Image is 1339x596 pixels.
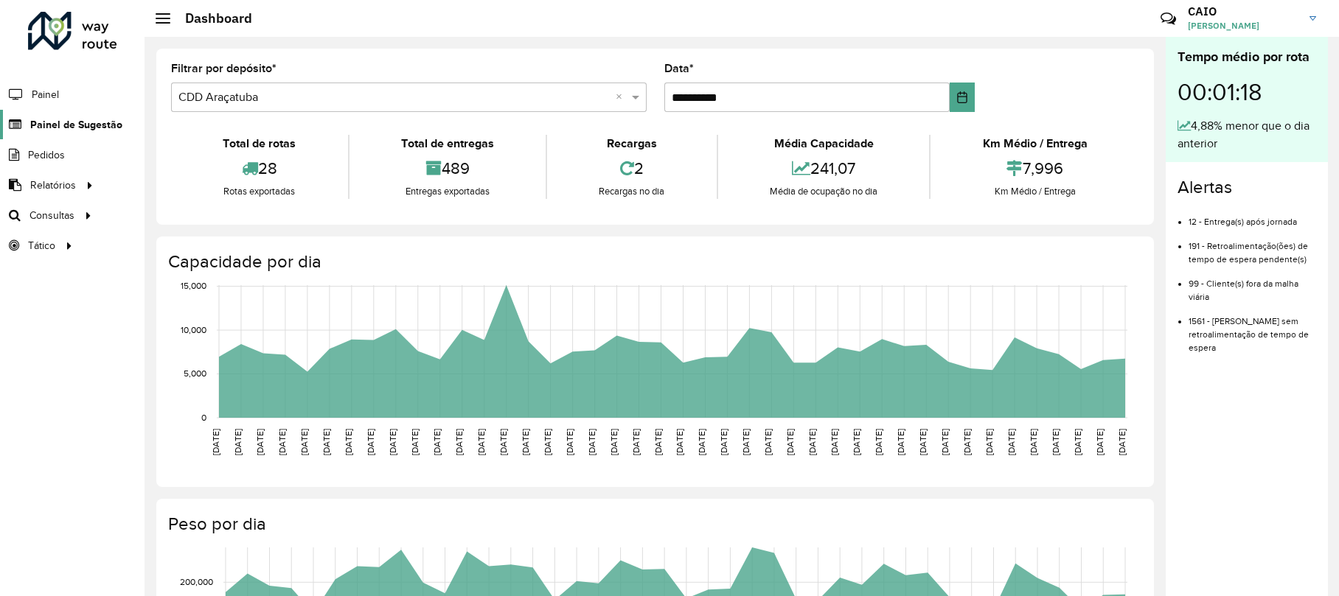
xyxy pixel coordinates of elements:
div: Tempo médio por rota [1178,47,1316,67]
text: [DATE] [830,429,839,455]
text: [DATE] [852,429,861,455]
div: Total de rotas [175,135,344,152]
text: [DATE] [918,429,928,455]
text: [DATE] [697,429,706,455]
h4: Peso por dia [168,513,1139,535]
h3: CAIO [1188,4,1298,18]
text: [DATE] [741,429,751,455]
text: [DATE] [299,429,309,455]
h4: Alertas [1178,177,1316,198]
text: [DATE] [255,429,265,455]
div: 00:01:18 [1178,67,1316,117]
text: [DATE] [476,429,486,455]
div: 4,88% menor que o dia anterior [1178,117,1316,152]
div: Recargas [551,135,713,152]
text: [DATE] [543,429,552,455]
span: Tático [28,238,55,253]
div: Entregas exportadas [353,184,543,199]
text: [DATE] [498,429,508,455]
text: [DATE] [984,429,994,455]
div: Média de ocupação no dia [722,184,926,199]
div: 241,07 [722,152,926,184]
text: [DATE] [807,429,817,455]
text: 5,000 [184,369,206,379]
text: [DATE] [940,429,950,455]
li: 12 - Entrega(s) após jornada [1189,204,1316,228]
text: [DATE] [785,429,795,455]
text: 15,000 [181,281,206,291]
text: [DATE] [962,429,972,455]
text: [DATE] [1073,429,1082,455]
button: Choose Date [950,83,975,112]
div: Recargas no dia [551,184,713,199]
text: [DATE] [233,429,243,455]
span: Painel de Sugestão [30,117,122,133]
div: Rotas exportadas [175,184,344,199]
text: [DATE] [211,429,220,455]
text: 200,000 [180,577,213,586]
text: [DATE] [1029,429,1038,455]
text: [DATE] [565,429,574,455]
text: [DATE] [896,429,905,455]
text: [DATE] [719,429,728,455]
div: Total de entregas [353,135,543,152]
div: 28 [175,152,344,184]
text: [DATE] [653,429,663,455]
text: [DATE] [454,429,464,455]
label: Filtrar por depósito [171,60,277,77]
text: [DATE] [631,429,641,455]
text: [DATE] [388,429,397,455]
span: Painel [32,87,59,102]
div: Média Capacidade [722,135,926,152]
text: [DATE] [277,429,287,455]
text: [DATE] [410,429,420,455]
div: Km Médio / Entrega [934,184,1135,199]
div: Km Médio / Entrega [934,135,1135,152]
span: [PERSON_NAME] [1188,19,1298,32]
h4: Capacidade por dia [168,251,1139,273]
span: Clear all [616,88,628,106]
text: [DATE] [344,429,353,455]
li: 191 - Retroalimentação(ões) de tempo de espera pendente(s) [1189,228,1316,266]
div: 2 [551,152,713,184]
text: [DATE] [521,429,530,455]
span: Consultas [29,208,74,223]
div: 489 [353,152,543,184]
span: Pedidos [28,147,65,163]
h2: Dashboard [170,10,252,27]
text: [DATE] [432,429,442,455]
div: 7,996 [934,152,1135,184]
text: [DATE] [587,429,597,455]
text: [DATE] [874,429,883,455]
label: Data [664,60,694,77]
text: [DATE] [1117,429,1127,455]
span: Relatórios [30,178,76,193]
text: [DATE] [366,429,375,455]
text: [DATE] [1095,429,1105,455]
text: [DATE] [321,429,331,455]
text: [DATE] [1006,429,1016,455]
text: 0 [201,413,206,422]
text: [DATE] [763,429,773,455]
text: [DATE] [675,429,684,455]
li: 99 - Cliente(s) fora da malha viária [1189,266,1316,304]
text: [DATE] [609,429,619,455]
text: [DATE] [1051,429,1060,455]
li: 1561 - [PERSON_NAME] sem retroalimentação de tempo de espera [1189,304,1316,354]
text: 10,000 [181,325,206,334]
a: Contato Rápido [1152,3,1184,35]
